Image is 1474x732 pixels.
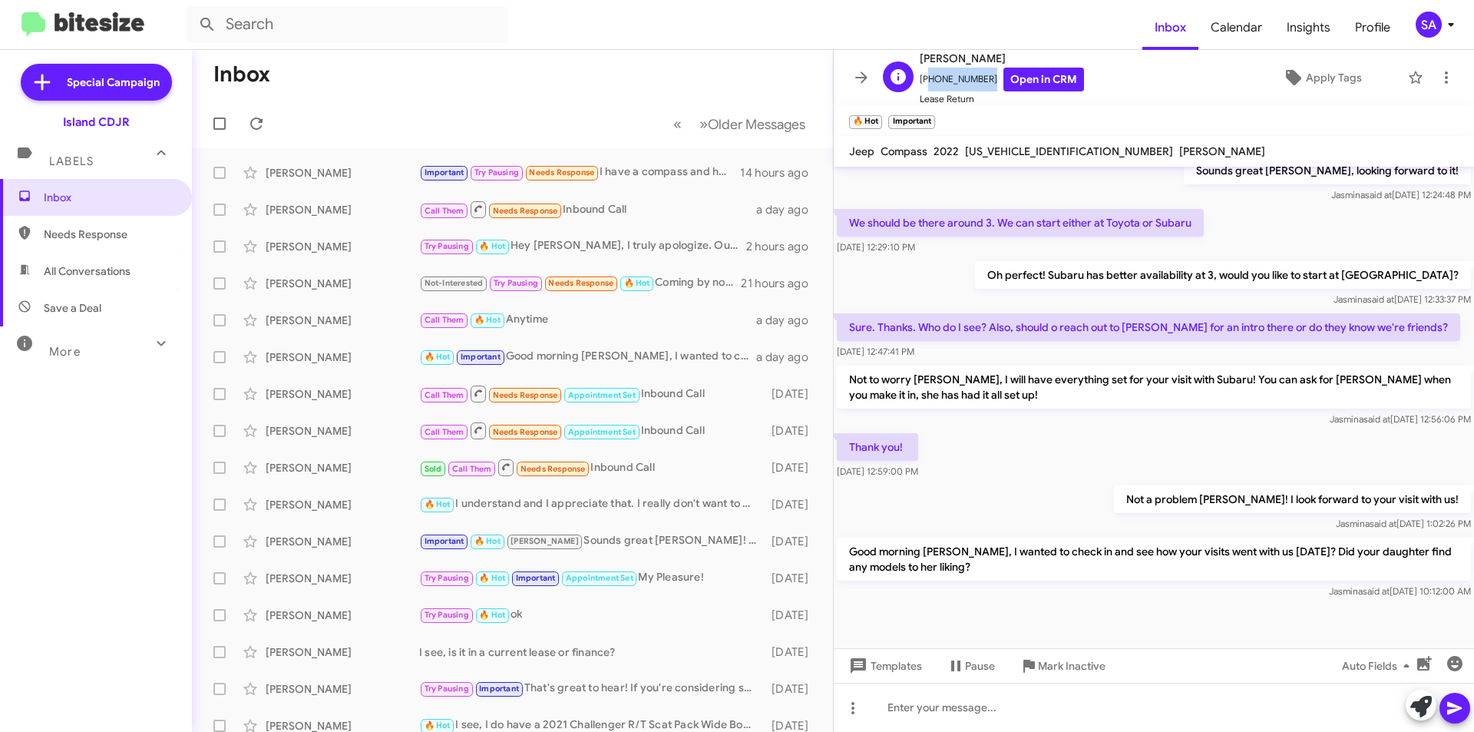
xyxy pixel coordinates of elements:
div: [DATE] [764,681,821,697]
span: Save a Deal [44,300,101,316]
div: 21 hours ago [741,276,821,291]
span: said at [1365,189,1392,200]
span: Try Pausing [425,241,469,251]
span: Needs Response [493,206,558,216]
span: Inbox [44,190,174,205]
span: 🔥 Hot [624,278,650,288]
span: Labels [49,154,94,168]
div: [PERSON_NAME] [266,313,419,328]
span: 🔥 Hot [425,499,451,509]
button: Previous [664,108,691,140]
button: Pause [934,652,1007,680]
span: Not-Interested [425,278,484,288]
span: Appointment Set [566,573,633,583]
small: 🔥 Hot [849,115,882,129]
span: [DATE] 12:59:00 PM [837,465,918,477]
span: said at [1370,518,1396,529]
button: Apply Tags [1243,64,1400,91]
div: I understand and I appreciate that. I really don't want to mislead you in any way an I appreciate... [419,495,764,513]
div: [PERSON_NAME] [266,239,419,254]
span: Pause [965,652,995,680]
div: [PERSON_NAME] [266,349,419,365]
span: 2022 [934,144,959,158]
p: Oh perfect! Subaru has better availability at 3, would you like to start at [GEOGRAPHIC_DATA]? [975,261,1471,289]
button: Auto Fields [1330,652,1428,680]
span: Sold [425,464,442,474]
span: Try Pausing [425,610,469,620]
span: Try Pausing [474,167,519,177]
span: Try Pausing [425,573,469,583]
span: Needs Response [548,278,613,288]
div: Coming by now [419,274,741,292]
span: Apply Tags [1306,64,1362,91]
span: Important [461,352,501,362]
a: Special Campaign [21,64,172,101]
button: Templates [834,652,934,680]
span: Auto Fields [1342,652,1416,680]
span: [PERSON_NAME] [920,49,1084,68]
div: [DATE] [764,423,821,439]
span: [PERSON_NAME] [1179,144,1265,158]
span: Call Them [425,390,464,400]
div: I have a compass and have some time left on my lease. [419,164,740,181]
div: [PERSON_NAME] [266,644,419,660]
span: said at [1367,293,1394,305]
div: [PERSON_NAME] [266,497,419,512]
div: Sounds great [PERSON_NAME]! Sorry for the delayed responses its been a busy weekend here! Let me ... [419,532,764,550]
p: We should be there around 3. We can start either at Toyota or Subaru [837,209,1204,237]
span: Jasmina [DATE] 12:33:37 PM [1334,293,1471,305]
div: That's great to hear! If you're considering selling, we’d love to discuss the details further. Wh... [419,680,764,697]
span: [DATE] 12:47:41 PM [837,346,914,357]
span: Compass [881,144,927,158]
div: 2 hours ago [746,239,821,254]
div: [DATE] [764,571,821,586]
div: [PERSON_NAME] [266,423,419,439]
span: 🔥 Hot [474,536,501,546]
span: Needs Response [521,464,586,474]
span: Important [425,167,464,177]
span: Jasmina [DATE] 10:12:00 AM [1329,585,1471,597]
a: Profile [1343,5,1403,50]
span: 🔥 Hot [474,315,501,325]
span: More [49,345,81,359]
span: Older Messages [708,116,805,133]
span: Appointment Set [568,427,636,437]
span: said at [1363,585,1390,597]
span: Call Them [425,427,464,437]
div: [PERSON_NAME] [266,534,419,549]
span: Jasmina [DATE] 12:24:48 PM [1331,189,1471,200]
span: Mark Inactive [1038,652,1105,680]
span: Call Them [425,206,464,216]
button: SA [1403,12,1457,38]
div: [PERSON_NAME] [266,386,419,402]
a: Calendar [1198,5,1274,50]
div: [DATE] [764,608,821,623]
input: Search [186,6,508,43]
span: Lease Return [920,91,1084,107]
div: Inbound Call [419,384,764,403]
div: SA [1416,12,1442,38]
span: Needs Response [493,390,558,400]
p: Sure. Thanks. Who do I see? Also, should o reach out to [PERSON_NAME] for an intro there or do th... [837,313,1460,341]
p: Not a problem [PERSON_NAME]! I look forward to your visit with us! [1114,485,1471,513]
span: 🔥 Hot [425,352,451,362]
div: a day ago [756,349,821,365]
div: My Pleasure! [419,569,764,587]
div: Hey [PERSON_NAME], I truly apologize. Our internet was completely out [DATE] I am so sorry we mis... [419,237,746,255]
div: [PERSON_NAME] [266,202,419,217]
div: Anytime [419,311,756,329]
div: [PERSON_NAME] [266,165,419,181]
span: Needs Response [44,227,174,242]
span: Special Campaign [67,75,160,90]
span: [US_VEHICLE_IDENTIFICATION_NUMBER] [965,144,1173,158]
span: Jeep [849,144,874,158]
span: 🔥 Hot [479,610,505,620]
p: Good morning [PERSON_NAME], I wanted to check in and see how your visits went with us [DATE]? Did... [837,538,1471,581]
span: Call Them [425,315,464,325]
span: Insights [1274,5,1343,50]
span: « [673,114,682,134]
a: Open in CRM [1003,68,1084,91]
div: [PERSON_NAME] [266,571,419,586]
